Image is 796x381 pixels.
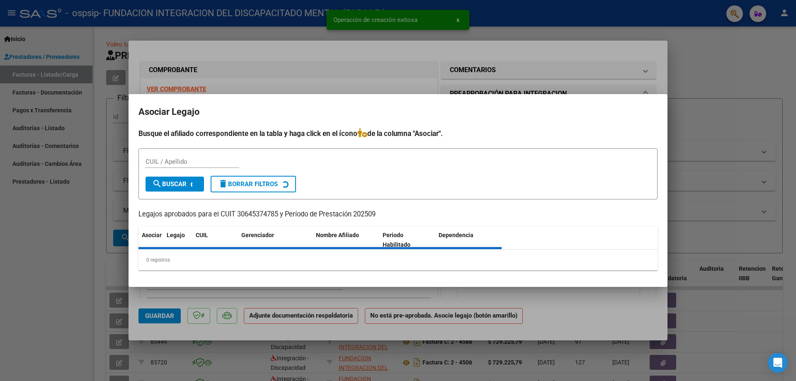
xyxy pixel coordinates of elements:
div: 0 registros [138,250,658,270]
datatable-header-cell: CUIL [192,226,238,254]
datatable-header-cell: Legajo [163,226,192,254]
button: Buscar [146,177,204,192]
datatable-header-cell: Nombre Afiliado [313,226,379,254]
button: Borrar Filtros [211,176,296,192]
span: Gerenciador [241,232,274,238]
mat-icon: delete [218,179,228,189]
span: Buscar [152,180,187,188]
p: Legajos aprobados para el CUIT 30645374785 y Período de Prestación 202509 [138,209,658,220]
span: Asociar [142,232,162,238]
span: Nombre Afiliado [316,232,359,238]
span: Borrar Filtros [218,180,278,188]
span: Legajo [167,232,185,238]
datatable-header-cell: Gerenciador [238,226,313,254]
span: Periodo Habilitado [383,232,410,248]
datatable-header-cell: Asociar [138,226,163,254]
mat-icon: search [152,179,162,189]
datatable-header-cell: Dependencia [435,226,502,254]
datatable-header-cell: Periodo Habilitado [379,226,435,254]
h2: Asociar Legajo [138,104,658,120]
span: Dependencia [439,232,473,238]
h4: Busque el afiliado correspondiente en la tabla y haga click en el ícono de la columna "Asociar". [138,128,658,139]
span: CUIL [196,232,208,238]
div: Open Intercom Messenger [768,353,788,373]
